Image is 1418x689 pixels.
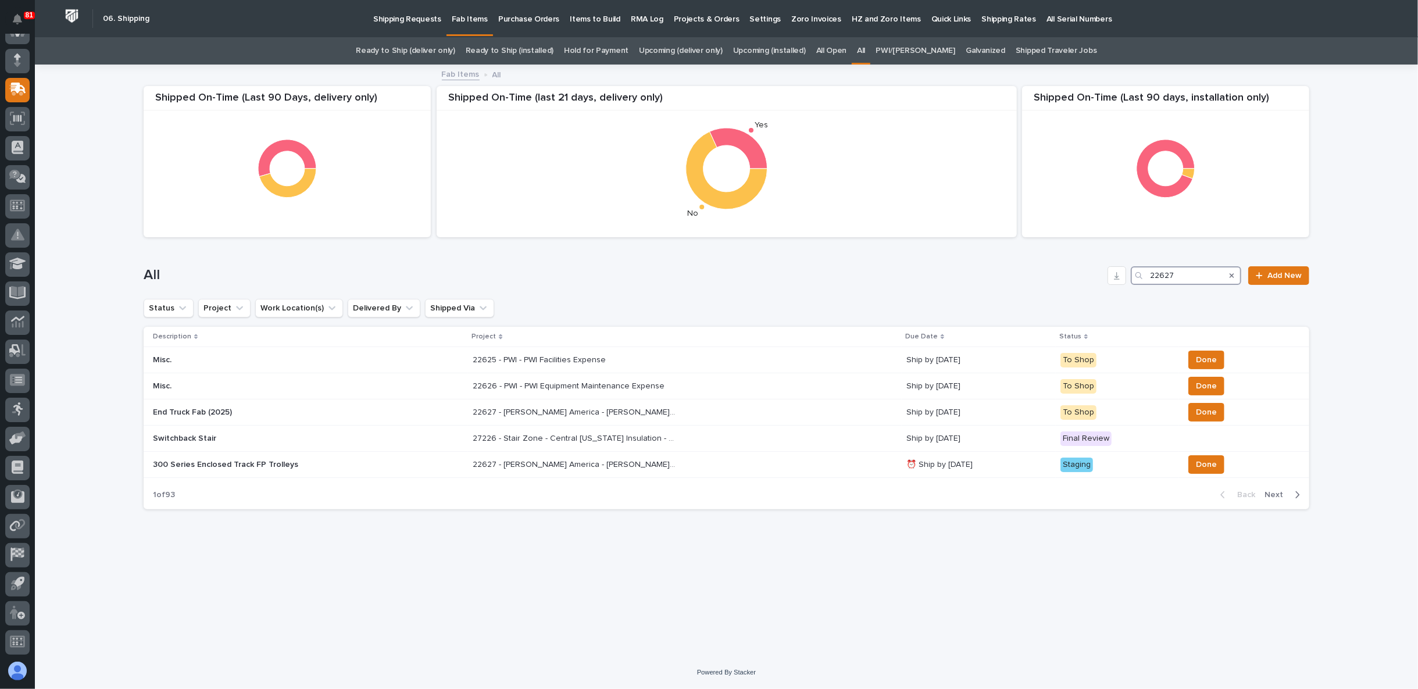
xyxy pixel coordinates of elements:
[466,37,553,65] a: Ready to Ship (installed)
[1248,266,1309,285] a: Add New
[1211,490,1260,500] button: Back
[153,460,356,470] p: 300 Series Enclosed Track FP Trolleys
[5,659,30,683] button: users-avatar
[473,353,608,365] p: 22625 - PWI - PWI Facilities Expense
[144,92,431,111] div: Shipped On-Time (Last 90 Days, delivery only)
[26,11,33,19] p: 81
[153,434,356,444] p: Switchback Stair
[437,92,1017,111] div: Shipped On-Time (last 21 days, delivery only)
[1188,403,1224,422] button: Done
[442,67,480,80] a: Fab Items
[425,299,494,317] button: Shipped Via
[1260,490,1309,500] button: Next
[103,14,149,24] h2: 06. Shipping
[61,5,83,27] img: Workspace Logo
[639,37,723,65] a: Upcoming (deliver only)
[153,355,356,365] p: Misc.
[472,330,496,343] p: Project
[1188,455,1224,474] button: Done
[905,330,938,343] p: Due Date
[144,347,1309,373] tr: Misc.22625 - PWI - PWI Facilities Expense22625 - PWI - PWI Facilities Expense Ship by [DATE]To Sh...
[153,408,356,417] p: End Truck Fab (2025)
[144,267,1103,284] h1: All
[966,37,1005,65] a: Galvanized
[473,431,678,444] p: 27226 - Stair Zone - Central Indiana Insulation - Central Indiana Insulation
[876,37,955,65] a: PWI/[PERSON_NAME]
[755,122,769,130] text: Yes
[564,37,628,65] a: Hold for Payment
[1188,351,1224,369] button: Done
[906,408,1051,417] p: Ship by [DATE]
[906,355,1051,365] p: Ship by [DATE]
[15,14,30,33] div: Notifications81
[198,299,251,317] button: Project
[1196,379,1217,393] span: Done
[144,481,184,509] p: 1 of 93
[144,452,1309,478] tr: 300 Series Enclosed Track FP Trolleys22627 - [PERSON_NAME] America - [PERSON_NAME] Component Fab ...
[153,381,356,391] p: Misc.
[906,381,1051,391] p: Ship by [DATE]
[1265,490,1290,500] span: Next
[857,37,865,65] a: All
[144,373,1309,399] tr: Misc.22626 - PWI - PWI Equipment Maintenance Expense22626 - PWI - PWI Equipment Maintenance Expen...
[1230,490,1255,500] span: Back
[906,434,1051,444] p: Ship by [DATE]
[1196,458,1217,472] span: Done
[144,426,1309,452] tr: Switchback Stair27226 - Stair Zone - Central [US_STATE] Insulation - Central [US_STATE] Insulatio...
[356,37,455,65] a: Ready to Ship (deliver only)
[697,669,756,676] a: Powered By Stacker
[1188,377,1224,395] button: Done
[687,209,698,217] text: No
[1060,405,1096,420] div: To Shop
[906,460,1051,470] p: ⏰ Ship by [DATE]
[1059,330,1081,343] p: Status
[348,299,420,317] button: Delivered By
[153,330,191,343] p: Description
[1016,37,1097,65] a: Shipped Traveler Jobs
[255,299,343,317] button: Work Location(s)
[5,7,30,31] button: Notifications
[473,405,678,417] p: 22627 - Starke America - Starke Component Fab & Modification
[1060,458,1093,472] div: Staging
[1060,353,1096,367] div: To Shop
[733,37,806,65] a: Upcoming (installed)
[1196,405,1217,419] span: Done
[1131,266,1241,285] input: Search
[1060,431,1112,446] div: Final Review
[144,299,194,317] button: Status
[1060,379,1096,394] div: To Shop
[1267,272,1302,280] span: Add New
[473,458,678,470] p: 22627 - Starke America - Starke Component Fab & Modification
[492,67,501,80] p: All
[1196,353,1217,367] span: Done
[1022,92,1309,111] div: Shipped On-Time (Last 90 days, installation only)
[473,379,667,391] p: 22626 - PWI - PWI Equipment Maintenance Expense
[816,37,847,65] a: All Open
[144,399,1309,426] tr: End Truck Fab (2025)22627 - [PERSON_NAME] America - [PERSON_NAME] Component Fab & Modification226...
